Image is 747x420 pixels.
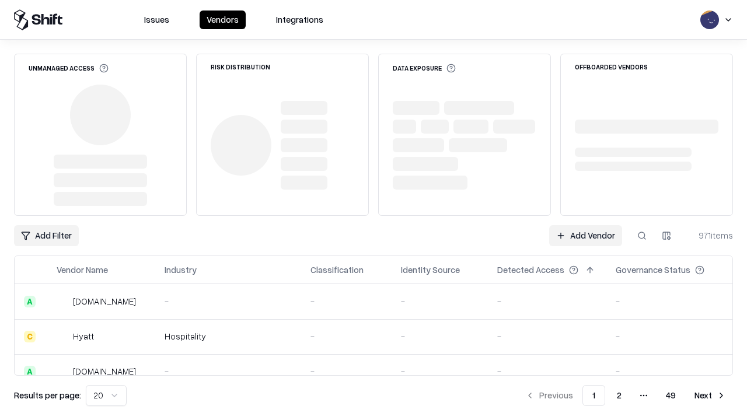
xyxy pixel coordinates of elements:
img: Hyatt [57,331,68,342]
div: - [310,365,382,377]
div: [DOMAIN_NAME] [73,295,136,307]
button: Vendors [200,10,246,29]
p: Results per page: [14,389,81,401]
button: Issues [137,10,176,29]
div: - [401,365,479,377]
button: Integrations [269,10,330,29]
div: - [616,330,723,342]
div: - [497,295,597,307]
img: primesec.co.il [57,366,68,377]
div: Classification [310,264,364,276]
div: Vendor Name [57,264,108,276]
div: - [310,295,382,307]
div: - [616,295,723,307]
nav: pagination [518,385,733,406]
img: intrado.com [57,296,68,307]
div: Governance Status [616,264,690,276]
button: Add Filter [14,225,79,246]
div: - [401,295,479,307]
div: A [24,366,36,377]
div: Identity Source [401,264,460,276]
div: - [401,330,479,342]
button: 1 [582,385,605,406]
button: 2 [608,385,631,406]
div: - [310,330,382,342]
div: Unmanaged Access [29,64,109,73]
div: Industry [165,264,197,276]
div: C [24,331,36,342]
div: Data Exposure [393,64,456,73]
div: - [616,365,723,377]
div: - [165,365,292,377]
div: Offboarded Vendors [575,64,648,70]
div: - [497,365,597,377]
div: 971 items [686,229,733,242]
div: Hospitality [165,330,292,342]
div: Risk Distribution [211,64,270,70]
button: Next [687,385,733,406]
div: [DOMAIN_NAME] [73,365,136,377]
div: Hyatt [73,330,94,342]
div: A [24,296,36,307]
div: - [165,295,292,307]
button: 49 [657,385,685,406]
div: Detected Access [497,264,564,276]
a: Add Vendor [549,225,622,246]
div: - [497,330,597,342]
